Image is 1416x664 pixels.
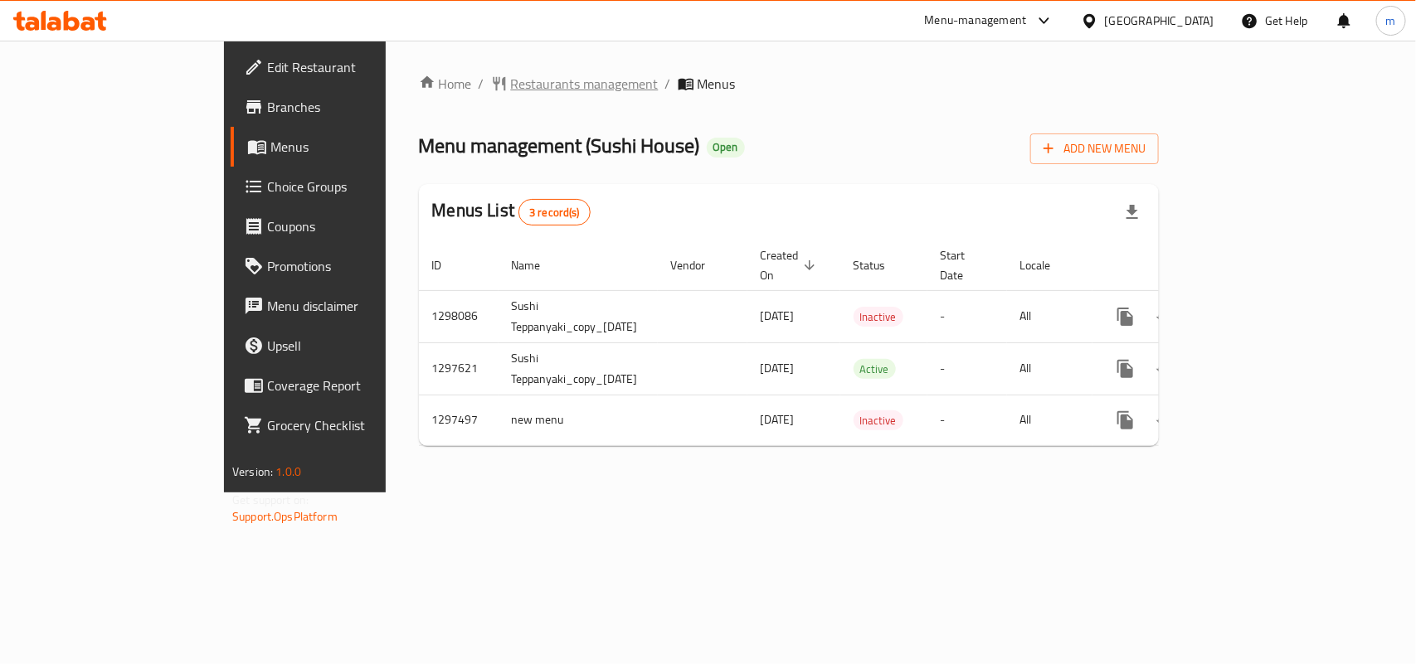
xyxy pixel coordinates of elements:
[1106,349,1146,389] button: more
[925,11,1027,31] div: Menu-management
[854,411,903,430] span: Inactive
[231,87,460,127] a: Branches
[491,74,659,94] a: Restaurants management
[1106,297,1146,337] button: more
[854,307,903,327] div: Inactive
[854,255,908,275] span: Status
[232,506,338,527] a: Support.OpsPlatform
[267,376,447,395] span: Coverage Report
[707,138,745,158] div: Open
[267,336,447,356] span: Upsell
[231,286,460,326] a: Menu disclaimer
[1007,395,1092,445] td: All
[854,360,896,379] span: Active
[267,296,447,316] span: Menu disclaimer
[231,127,460,167] a: Menus
[941,245,987,285] span: Start Date
[707,140,745,154] span: Open
[1007,342,1092,395] td: All
[419,127,700,164] span: Menu management ( Sushi House )
[854,308,903,327] span: Inactive
[1105,12,1214,30] div: [GEOGRAPHIC_DATA]
[761,357,795,379] span: [DATE]
[511,74,659,94] span: Restaurants management
[761,305,795,327] span: [DATE]
[1044,138,1146,159] span: Add New Menu
[1112,192,1152,232] div: Export file
[231,366,460,405] a: Coverage Report
[927,395,1007,445] td: -
[267,57,447,77] span: Edit Restaurant
[665,74,671,94] li: /
[432,198,591,225] h2: Menus List
[232,489,309,511] span: Get support on:
[698,74,736,94] span: Menus
[499,395,658,445] td: new menu
[231,47,460,87] a: Edit Restaurant
[518,199,591,225] div: Total records count
[231,405,460,445] a: Grocery Checklist
[1146,400,1185,440] button: Change Status
[1030,133,1159,164] button: Add New Menu
[1092,240,1278,291] th: Actions
[854,359,896,379] div: Active
[1146,349,1185,389] button: Change Status
[499,290,658,342] td: Sushi Teppanyaki_copy_[DATE]
[479,74,484,94] li: /
[927,342,1007,395] td: -
[231,206,460,246] a: Coupons
[232,461,273,482] span: Version:
[1106,400,1146,440] button: more
[231,167,460,206] a: Choice Groups
[267,177,447,196] span: Choice Groups
[1386,12,1396,30] span: m
[231,326,460,366] a: Upsell
[761,409,795,430] span: [DATE]
[1146,297,1185,337] button: Change Status
[761,245,820,285] span: Created On
[499,342,658,395] td: Sushi Teppanyaki_copy_[DATE]
[927,290,1007,342] td: -
[512,255,562,275] span: Name
[1020,255,1073,275] span: Locale
[432,255,464,275] span: ID
[419,240,1278,446] table: enhanced table
[275,461,301,482] span: 1.0.0
[671,255,727,275] span: Vendor
[1007,290,1092,342] td: All
[267,97,447,117] span: Branches
[231,246,460,286] a: Promotions
[267,256,447,276] span: Promotions
[267,415,447,435] span: Grocery Checklist
[267,216,447,236] span: Coupons
[419,74,1159,94] nav: breadcrumb
[519,205,590,221] span: 3 record(s)
[270,137,447,157] span: Menus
